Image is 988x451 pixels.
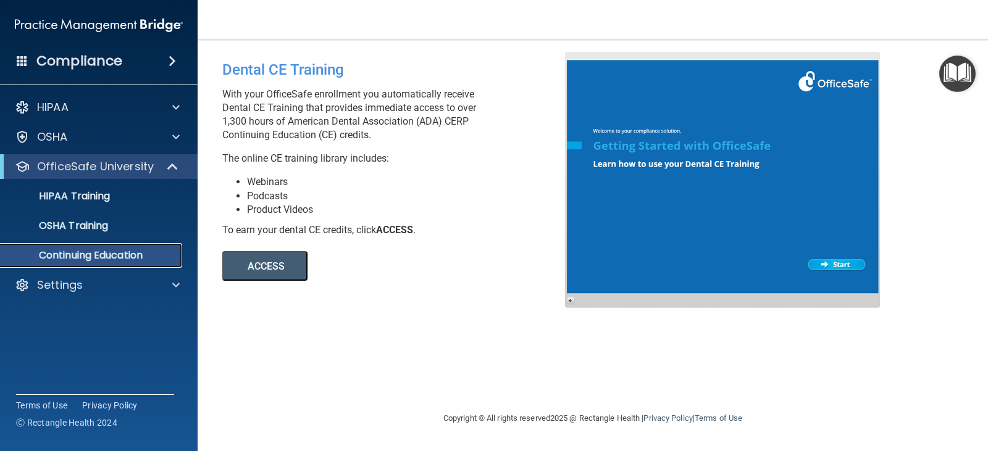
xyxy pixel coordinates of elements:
p: Continuing Education [8,249,177,262]
span: Ⓒ Rectangle Health 2024 [16,416,117,429]
p: HIPAA [37,100,69,115]
li: Podcasts [247,189,574,203]
div: Copyright © All rights reserved 2025 @ Rectangle Health | | [367,399,818,438]
p: With your OfficeSafe enrollment you automatically receive Dental CE Training that provides immedi... [222,88,574,142]
div: Dental CE Training [222,52,574,88]
a: OSHA [15,130,180,144]
h4: Compliance [36,52,122,70]
img: PMB logo [15,13,183,38]
a: ACCESS [222,262,560,271]
b: ACCESS [376,224,413,236]
a: HIPAA [15,100,180,115]
p: Settings [37,278,83,292]
p: HIPAA Training [8,190,110,202]
a: Privacy Policy [643,413,692,423]
p: OfficeSafe University [37,159,154,174]
li: Product Videos [247,203,574,217]
a: Privacy Policy [82,399,138,412]
button: ACCESS [222,251,308,281]
div: To earn your dental CE credits, click . [222,223,574,237]
a: OfficeSafe University [15,159,179,174]
p: OSHA Training [8,220,108,232]
a: Terms of Use [695,413,742,423]
p: OSHA [37,130,68,144]
a: Terms of Use [16,399,67,412]
a: Settings [15,278,180,292]
p: The online CE training library includes: [222,152,574,165]
li: Webinars [247,175,574,189]
button: Open Resource Center [939,56,976,92]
